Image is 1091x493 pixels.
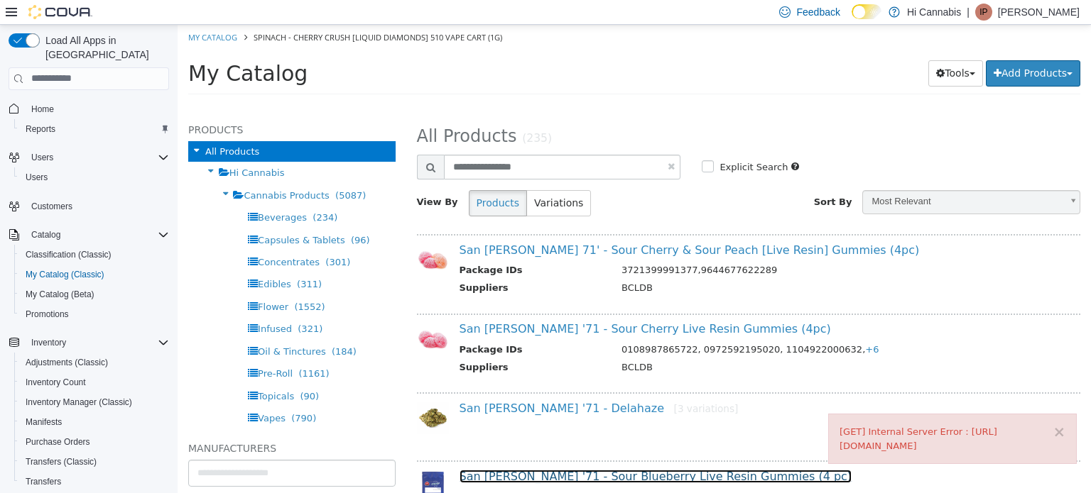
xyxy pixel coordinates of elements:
a: San [PERSON_NAME] '71 - Sour Cherry Live Resin Gummies (4pc) [282,297,653,311]
span: Inventory Count [20,374,169,391]
p: | [967,4,970,21]
span: Dark Mode [852,19,852,20]
button: Variations [349,165,413,192]
span: (96) [173,210,192,221]
span: Oil & Tinctures [80,321,148,332]
span: Promotions [20,306,169,323]
span: Cannabis Products [66,165,151,176]
img: 150 [239,377,271,409]
span: Purchase Orders [20,433,169,450]
span: Classification (Classic) [20,246,169,263]
button: Users [26,149,59,166]
button: Users [14,167,175,187]
span: Adjustments (Classic) [20,354,169,371]
button: Adjustments (Classic) [14,353,175,372]
span: Purchase Orders [26,436,90,448]
div: [GET] Internal Server Error : [URL][DOMAIN_NAME] [662,400,888,428]
span: Users [26,149,169,166]
a: Customers [26,198,78,215]
small: (235) [344,107,374,120]
span: Home [31,104,54,115]
img: 150 [239,445,271,477]
span: All Products [239,101,340,121]
th: Package IDs [282,318,434,336]
div: Ian Paul [975,4,992,21]
span: Load All Apps in [GEOGRAPHIC_DATA] [40,33,169,62]
span: Most Relevant [685,166,884,188]
span: Transfers [26,476,61,487]
span: Adjustments (Classic) [26,357,108,368]
a: Users [20,169,53,186]
button: Tools [751,35,805,62]
button: Inventory Count [14,372,175,392]
span: View By [239,172,281,182]
button: Reports [14,119,175,139]
span: Vapes [80,388,108,399]
a: Promotions [20,306,75,323]
span: Flower [80,277,111,287]
span: Classification (Classic) [26,249,112,260]
span: 0108987865722, 0972592195020, 1104922000632, [444,319,701,330]
span: (301) [148,232,173,243]
button: Purchase Orders [14,432,175,452]
a: San [PERSON_NAME] '71 - Sour Blueberry Live Resin Gummies (4 pc) [282,445,675,458]
span: IP [979,4,987,21]
button: Home [3,99,175,119]
input: Dark Mode [852,4,881,19]
a: San [PERSON_NAME] 71' - Sour Cherry & Sour Peach [Live Resin] Gummies (4pc) [282,218,742,232]
th: Suppliers [282,256,434,274]
span: Users [26,172,48,183]
span: Inventory [26,334,169,351]
a: San [PERSON_NAME] '71 - Delahaze[3 variations] [282,377,561,390]
button: Classification (Classic) [14,245,175,265]
span: Topicals [80,366,116,377]
span: Customers [31,201,72,212]
a: My Catalog (Classic) [20,266,110,283]
th: Package IDs [282,465,434,483]
button: Transfers [14,472,175,492]
a: Transfers [20,473,67,490]
span: (5087) [158,165,188,176]
span: Users [20,169,169,186]
span: (1552) [116,277,147,287]
a: Transfers (Classic) [20,453,102,470]
span: Customers [26,197,169,215]
span: Manifests [26,416,62,428]
span: My Catalog (Classic) [20,266,169,283]
img: 150 [239,219,271,251]
th: Suppliers [282,336,434,353]
span: Transfers (Classic) [20,453,169,470]
button: Transfers (Classic) [14,452,175,472]
span: My Catalog (Beta) [26,289,94,300]
small: [3 variations] [496,378,561,389]
span: All Products [28,121,82,132]
td: BCLDB [433,256,889,274]
span: Infused [80,299,114,309]
a: Inventory Count [20,374,92,391]
span: Inventory Manager (Classic) [26,397,132,408]
button: Customers [3,196,175,216]
span: Spinach - Cherry Crush [Liquid Diamonds] 510 Vape Cart (1g) [76,7,325,18]
h5: Products [11,96,218,113]
button: My Catalog (Classic) [14,265,175,284]
span: Inventory [31,337,66,348]
span: (1161) [121,343,151,354]
h5: Manufacturers [11,415,218,432]
span: +6 [688,319,701,330]
img: 150 [239,299,271,331]
span: My Catalog (Classic) [26,269,104,280]
span: Pre-Roll [80,343,115,354]
a: Reports [20,121,61,138]
p: [PERSON_NAME] [998,4,1080,21]
span: (90) [122,366,141,377]
span: Beverages [80,187,129,198]
button: Catalog [3,225,175,245]
span: (321) [120,299,145,309]
button: Products [291,165,349,192]
img: Cova [28,5,92,19]
span: Home [26,100,169,118]
span: (234) [135,187,160,198]
span: Catalog [26,226,169,243]
span: Transfers (Classic) [26,456,97,467]
span: Promotions [26,309,69,320]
